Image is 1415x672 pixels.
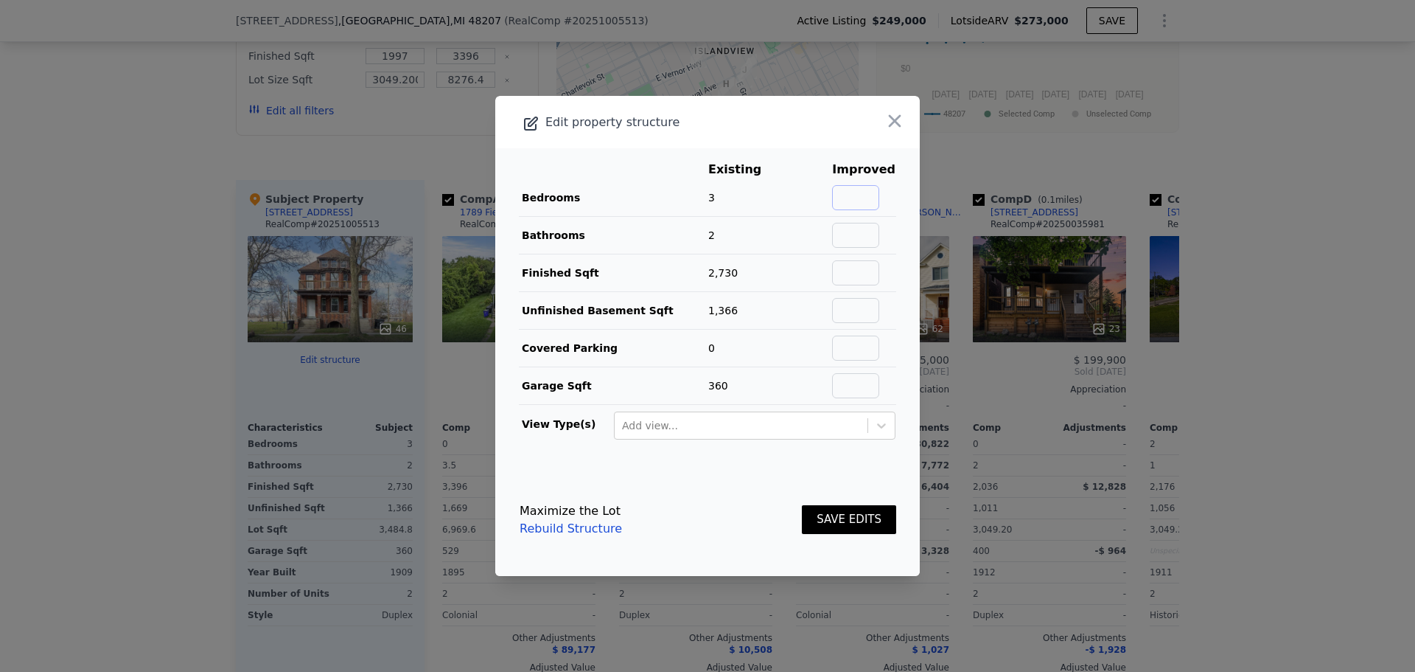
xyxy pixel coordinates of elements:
[519,179,707,217] td: Bedrooms
[708,229,715,241] span: 2
[519,405,613,440] td: View Type(s)
[708,342,715,354] span: 0
[520,502,622,520] div: Maximize the Lot
[495,112,835,133] div: Edit property structure
[519,217,707,254] td: Bathrooms
[519,367,707,405] td: Garage Sqft
[519,330,707,367] td: Covered Parking
[708,305,738,316] span: 1,366
[708,192,715,204] span: 3
[708,267,738,279] span: 2,730
[831,160,896,179] th: Improved
[707,160,784,179] th: Existing
[519,292,707,330] td: Unfinished Basement Sqft
[708,380,728,392] span: 360
[519,254,707,292] td: Finished Sqft
[520,520,622,538] a: Rebuild Structure
[802,505,896,534] button: SAVE EDITS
